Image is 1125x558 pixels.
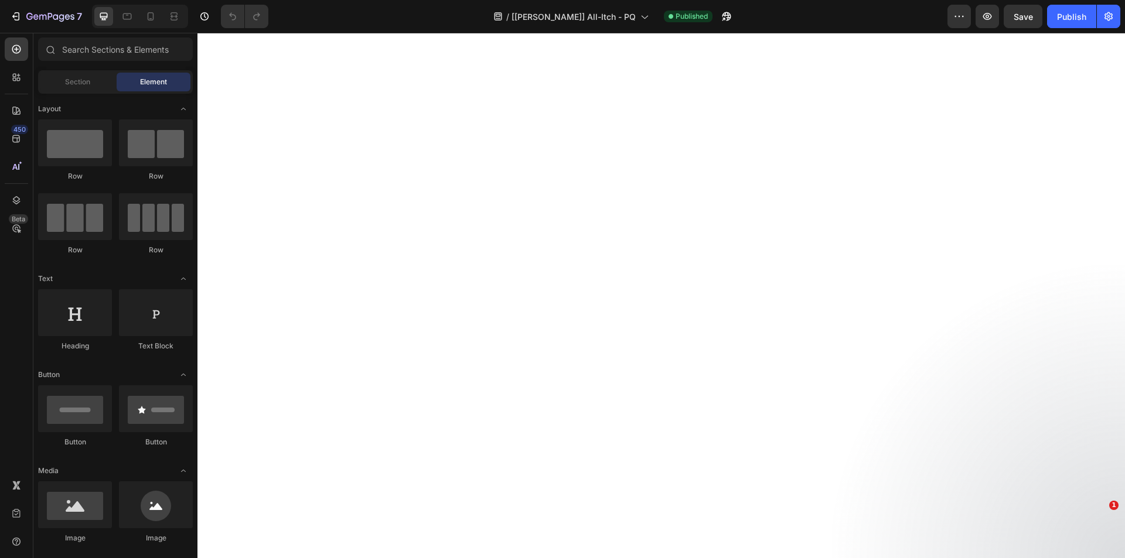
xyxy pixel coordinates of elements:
[38,465,59,476] span: Media
[9,214,28,224] div: Beta
[1057,11,1086,23] div: Publish
[77,9,82,23] p: 7
[119,171,193,182] div: Row
[221,5,268,28] div: Undo/Redo
[38,171,112,182] div: Row
[119,437,193,447] div: Button
[38,245,112,255] div: Row
[174,365,193,384] span: Toggle open
[38,341,112,351] div: Heading
[676,11,708,22] span: Published
[174,100,193,118] span: Toggle open
[119,341,193,351] div: Text Block
[38,273,53,284] span: Text
[119,245,193,255] div: Row
[512,11,636,23] span: [[PERSON_NAME]] All-Itch - PQ
[1085,518,1113,546] iframe: Intercom live chat
[140,77,167,87] span: Element
[1004,5,1042,28] button: Save
[65,77,90,87] span: Section
[174,269,193,288] span: Toggle open
[38,437,112,447] div: Button
[119,533,193,543] div: Image
[197,33,1125,558] iframe: Design area
[174,461,193,480] span: Toggle open
[38,533,112,543] div: Image
[38,37,193,61] input: Search Sections & Elements
[38,104,61,114] span: Layout
[11,125,28,134] div: 450
[506,11,509,23] span: /
[38,369,60,380] span: Button
[5,5,87,28] button: 7
[1014,12,1033,22] span: Save
[1047,5,1096,28] button: Publish
[1109,501,1119,510] span: 1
